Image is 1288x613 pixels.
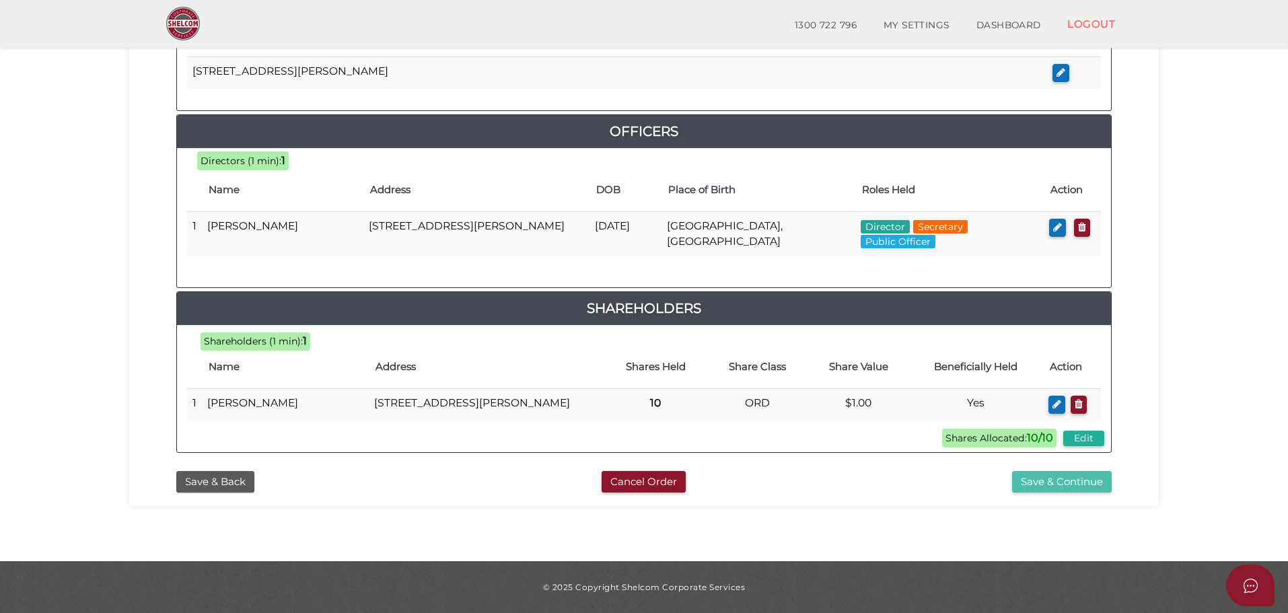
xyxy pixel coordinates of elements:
[650,396,661,409] b: 10
[1012,471,1112,493] button: Save & Continue
[596,184,655,196] h4: DOB
[913,220,968,233] span: Secretary
[375,361,598,373] h4: Address
[870,12,963,39] a: MY SETTINGS
[187,57,1047,89] td: [STREET_ADDRESS][PERSON_NAME]
[815,361,902,373] h4: Share Value
[808,389,909,421] td: $1.00
[1063,431,1104,446] button: Edit
[370,184,583,196] h4: Address
[369,389,604,421] td: [STREET_ADDRESS][PERSON_NAME]
[963,12,1054,39] a: DASHBOARD
[187,389,202,421] td: 1
[1050,361,1094,373] h4: Action
[942,429,1057,447] span: Shares Allocated:
[209,184,357,196] h4: Name
[602,471,686,493] button: Cancel Order
[139,581,1149,593] div: © 2025 Copyright Shelcom Corporate Services
[862,184,1038,196] h4: Roles Held
[202,212,363,256] td: [PERSON_NAME]
[204,335,303,347] span: Shareholders (1 min):
[707,389,808,421] td: ORD
[281,154,285,167] b: 1
[909,389,1043,421] td: Yes
[1027,431,1053,444] b: 10/10
[1054,10,1129,38] a: LOGOUT
[1226,565,1275,606] button: Open asap
[861,220,910,233] span: Director
[861,235,935,248] span: Public Officer
[916,361,1036,373] h4: Beneficially Held
[177,120,1111,142] a: Officers
[713,361,801,373] h4: Share Class
[781,12,870,39] a: 1300 722 796
[1050,184,1094,196] h4: Action
[201,155,281,167] span: Directors (1 min):
[589,212,661,256] td: [DATE]
[209,361,362,373] h4: Name
[187,212,202,256] td: 1
[176,471,254,493] button: Save & Back
[668,184,848,196] h4: Place of Birth
[202,389,369,421] td: [PERSON_NAME]
[611,361,700,373] h4: Shares Held
[363,212,589,256] td: [STREET_ADDRESS][PERSON_NAME]
[303,334,307,347] b: 1
[661,212,855,256] td: [GEOGRAPHIC_DATA], [GEOGRAPHIC_DATA]
[177,297,1111,319] a: Shareholders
